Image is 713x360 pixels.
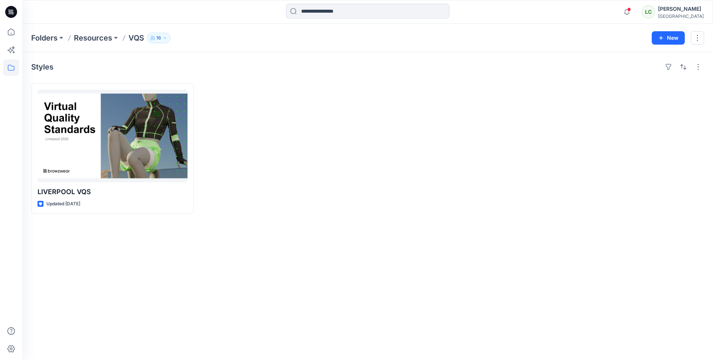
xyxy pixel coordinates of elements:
[38,90,188,182] a: LIVERPOOL VQS
[74,33,112,43] a: Resources
[46,200,80,208] p: Updated [DATE]
[642,5,655,19] div: LC
[147,33,170,43] button: 16
[658,4,704,13] div: [PERSON_NAME]
[31,62,53,71] h4: Styles
[652,31,685,45] button: New
[156,34,161,42] p: 16
[128,33,144,43] p: VQS
[658,13,704,19] div: [GEOGRAPHIC_DATA]
[38,187,188,197] p: LIVERPOOL VQS
[31,33,58,43] a: Folders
